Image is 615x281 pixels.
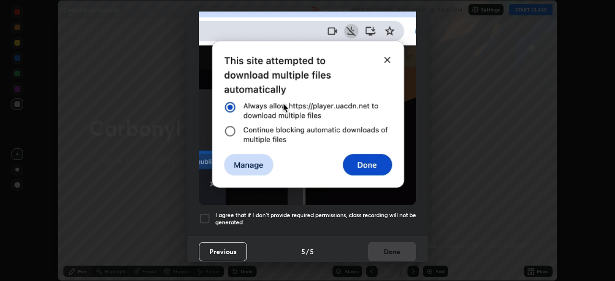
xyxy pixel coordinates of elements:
[215,211,416,226] h5: I agree that if I don't provide required permissions, class recording will not be generated
[301,246,305,257] h4: 5
[306,246,309,257] h4: /
[310,246,314,257] h4: 5
[199,242,247,261] button: Previous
